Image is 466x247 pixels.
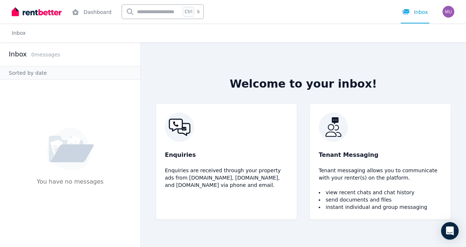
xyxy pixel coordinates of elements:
p: Enquiries are received through your property ads from [DOMAIN_NAME], [DOMAIN_NAME], and [DOMAIN_N... [165,167,288,189]
li: instant individual and group messaging [319,203,442,211]
span: Tenant Messaging [319,151,378,159]
img: No Message Available [47,128,94,171]
span: Ctrl [183,7,194,16]
p: Enquiries [165,151,288,159]
img: mungulubebrian@gmail.com [443,6,454,18]
div: Inbox [402,8,428,16]
li: view recent chats and chat history [319,189,442,196]
div: Open Intercom Messenger [441,222,459,240]
span: 0 message s [31,52,60,58]
h2: Inbox [9,49,27,59]
span: k [197,9,200,15]
h2: Welcome to your inbox! [230,77,377,91]
img: RentBetter [12,6,62,17]
img: RentBetter Inbox [319,113,442,142]
img: RentBetter Inbox [165,113,288,142]
li: send documents and files [319,196,442,203]
p: You have no messages [37,177,103,199]
p: Tenant messaging allows you to communicate with your renter(s) on the platform. [319,167,442,181]
a: Inbox [12,30,26,36]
